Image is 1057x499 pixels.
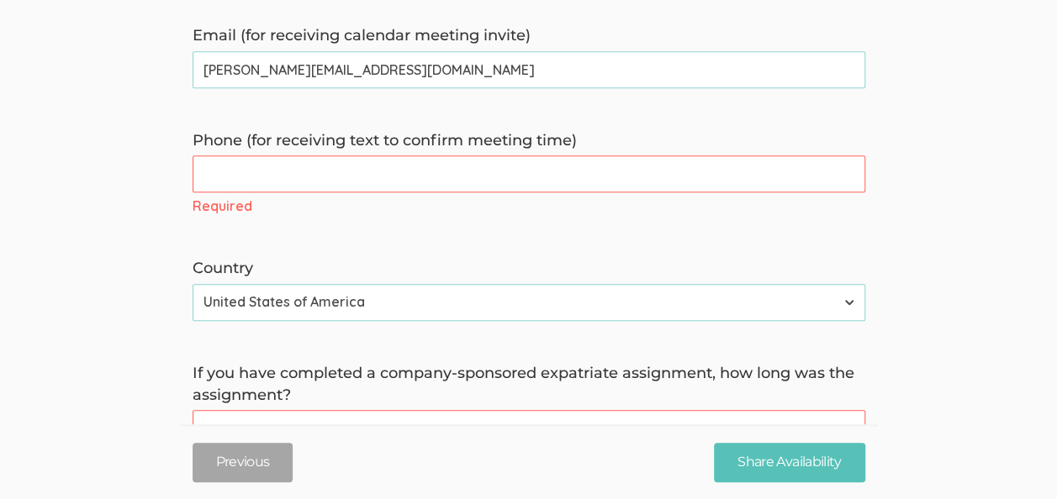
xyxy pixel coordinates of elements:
[714,443,864,482] input: Share Availability
[193,25,865,47] label: Email (for receiving calendar meeting invite)
[193,443,293,482] button: Previous
[193,363,865,406] label: If you have completed a company-sponsored expatriate assignment, how long was the assignment?
[193,258,865,280] label: Country
[193,130,865,152] label: Phone (for receiving text to confirm meeting time)
[193,197,865,216] div: Required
